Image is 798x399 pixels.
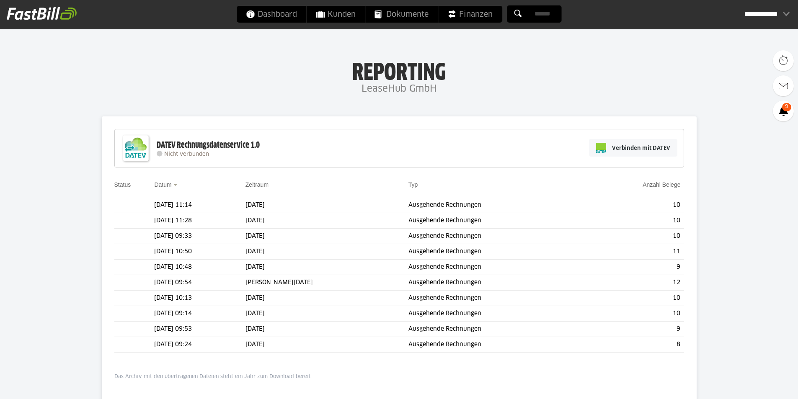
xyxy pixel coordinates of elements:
a: Finanzen [438,6,502,23]
span: Dokumente [374,6,429,23]
img: fastbill_logo_white.png [7,7,77,20]
td: [DATE] [245,260,408,275]
img: pi-datev-logo-farbig-24.svg [596,143,606,153]
td: 9 [584,260,684,275]
img: DATEV-Datenservice Logo [119,131,152,165]
span: Kunden [316,6,356,23]
a: Status [114,181,131,188]
span: Finanzen [447,6,493,23]
td: 11 [584,244,684,260]
td: [DATE] [245,244,408,260]
div: DATEV Rechnungsdatenservice 1.0 [157,140,260,151]
td: Ausgehende Rechnungen [408,244,584,260]
a: 9 [773,100,794,121]
span: Dashboard [246,6,297,23]
a: Kunden [307,6,365,23]
td: 10 [584,229,684,244]
span: 9 [782,103,791,111]
td: [DATE] 10:50 [154,244,245,260]
td: [DATE] [245,229,408,244]
h1: Reporting [84,59,714,81]
td: Ausgehende Rechnungen [408,260,584,275]
td: Ausgehende Rechnungen [408,213,584,229]
a: Verbinden mit DATEV [589,139,677,157]
td: [DATE] 09:33 [154,229,245,244]
iframe: Öffnet ein Widget, in dem Sie weitere Informationen finden [733,374,790,395]
td: Ausgehende Rechnungen [408,229,584,244]
td: [DATE] [245,337,408,353]
td: [PERSON_NAME][DATE] [245,275,408,291]
td: Ausgehende Rechnungen [408,198,584,213]
a: Anzahl Belege [643,181,680,188]
td: [DATE] 09:14 [154,306,245,322]
p: Das Archiv mit den übertragenen Dateien steht ein Jahr zum Download bereit [114,373,684,380]
td: [DATE] 09:54 [154,275,245,291]
td: 9 [584,322,684,337]
span: Nicht verbunden [164,152,209,157]
td: [DATE] 10:48 [154,260,245,275]
td: Ausgehende Rechnungen [408,291,584,306]
td: Ausgehende Rechnungen [408,275,584,291]
a: Zeitraum [245,181,269,188]
td: 10 [584,306,684,322]
a: Dokumente [365,6,438,23]
td: [DATE] 09:53 [154,322,245,337]
td: 10 [584,213,684,229]
a: Datum [154,181,171,188]
td: [DATE] [245,213,408,229]
td: [DATE] 10:13 [154,291,245,306]
img: sort_desc.gif [173,184,179,186]
td: 10 [584,198,684,213]
td: [DATE] [245,322,408,337]
td: [DATE] [245,306,408,322]
span: Verbinden mit DATEV [612,144,670,152]
a: Dashboard [237,6,306,23]
a: Typ [408,181,418,188]
td: [DATE] 09:24 [154,337,245,353]
td: [DATE] [245,198,408,213]
td: [DATE] [245,291,408,306]
td: 12 [584,275,684,291]
td: Ausgehende Rechnungen [408,322,584,337]
td: 10 [584,291,684,306]
td: 8 [584,337,684,353]
td: Ausgehende Rechnungen [408,306,584,322]
td: [DATE] 11:14 [154,198,245,213]
td: [DATE] 11:28 [154,213,245,229]
td: Ausgehende Rechnungen [408,337,584,353]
